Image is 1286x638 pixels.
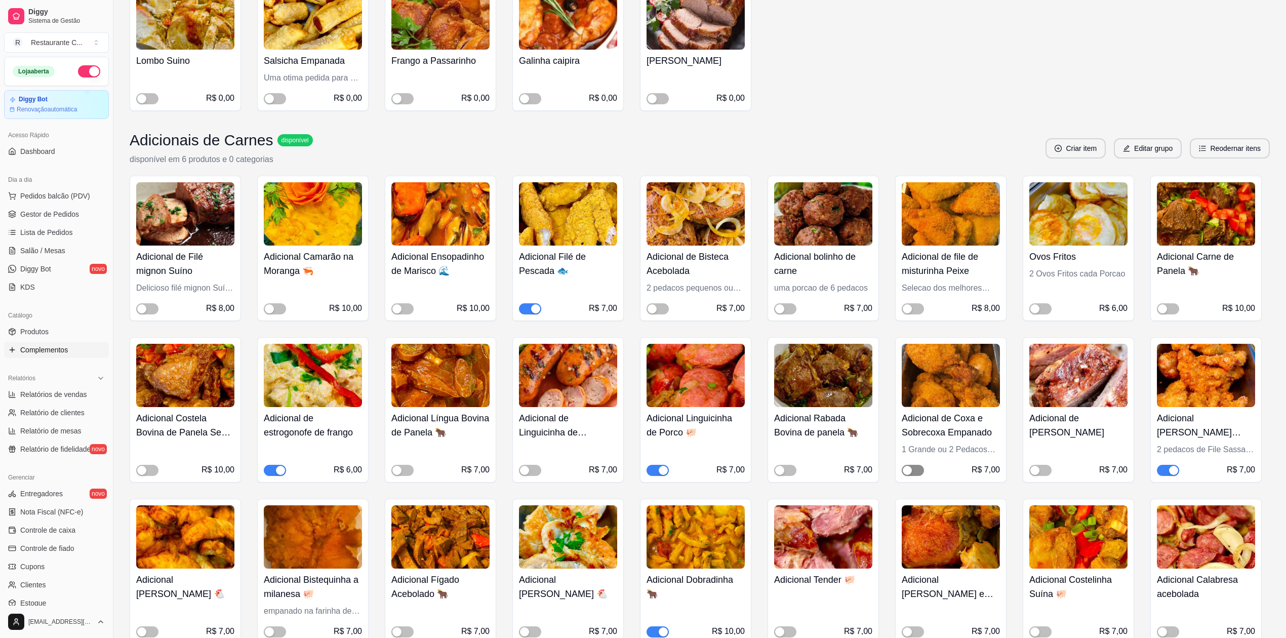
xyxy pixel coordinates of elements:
img: product-image [902,182,1000,246]
div: Catálogo [4,307,109,324]
img: product-image [136,505,234,569]
div: R$ 7,00 [1099,625,1128,637]
a: Estoque [4,595,109,611]
a: Clientes [4,577,109,593]
h4: Adicional Filé de Pescada 🐟 [519,250,617,278]
div: Loja aberta [13,66,55,77]
div: R$ 7,00 [334,625,362,637]
div: R$ 0,00 [461,92,490,104]
div: Acesso Rápido [4,127,109,143]
img: product-image [647,182,745,246]
h4: Adicional de file de misturinha Peixe [902,250,1000,278]
a: Relatório de mesas [4,423,109,439]
div: R$ 10,00 [202,464,234,476]
span: Produtos [20,327,49,337]
h4: Adicional Costela Bovina de Panela Sem osso 🐂 [136,411,234,440]
h4: Ovos Fritos [1029,250,1128,264]
img: product-image [391,344,490,407]
a: Cupons [4,559,109,575]
a: Nota Fiscal (NFC-e) [4,504,109,520]
h4: Adicional de Bisteca Acebolada [647,250,745,278]
h4: Galinha caipira [519,54,617,68]
div: Selecao dos melhores peixes Empanado sem espinha melhor que o file de pescada [902,282,1000,294]
span: Relatório de fidelidade [20,444,91,454]
div: R$ 6,00 [1099,302,1128,314]
div: Restaurante C ... [31,37,83,48]
div: R$ 7,00 [589,464,617,476]
div: R$ 0,00 [716,92,745,104]
div: R$ 10,00 [1222,302,1255,314]
div: R$ 0,00 [589,92,617,104]
img: product-image [391,505,490,569]
div: R$ 7,00 [716,302,745,314]
img: product-image [519,505,617,569]
span: Salão / Mesas [20,246,65,256]
div: R$ 8,00 [206,302,234,314]
span: Cupons [20,562,45,572]
a: Gestor de Pedidos [4,206,109,222]
h4: Adicional [PERSON_NAME] 🐔 [136,573,234,601]
div: R$ 7,00 [972,625,1000,637]
a: Dashboard [4,143,109,159]
a: Diggy BotRenovaçãoautomática [4,90,109,119]
h4: Adicional Fígado Acebolado 🐂 [391,573,490,601]
span: Relatório de mesas [20,426,82,436]
span: KDS [20,282,35,292]
span: plus-circle [1055,145,1062,152]
div: 1 Grande ou 2 Pedacos pequenos empanado na farinha Panko [902,444,1000,456]
div: R$ 7,00 [1227,625,1255,637]
h4: Adicional Linguicinha de Porco 🐖 [647,411,745,440]
h4: Adicional Carne de Panela 🐂 [1157,250,1255,278]
div: Delicioso filé mignon Suíno média de um pedaço grande ou dois menores [136,282,234,294]
h4: Adicional de Filé mignon Suíno [136,250,234,278]
span: Relatórios [8,374,35,382]
h4: Adicional Camarão na Moranga 🦐 [264,250,362,278]
div: 2 pedacos pequenos ou um grande [647,282,745,294]
a: Salão / Mesas [4,243,109,259]
button: Select a team [4,32,109,53]
a: Controle de caixa [4,522,109,538]
div: Gerenciar [4,469,109,486]
h4: Adicional Língua Bovina de Panela 🐂 [391,411,490,440]
h4: Adicional Ensopadinho de Marisco 🌊 [391,250,490,278]
img: product-image [519,182,617,246]
h4: [PERSON_NAME] [647,54,745,68]
span: R [13,37,23,48]
h4: Adicional [PERSON_NAME] crocante [1157,411,1255,440]
div: R$ 10,00 [712,625,745,637]
a: Entregadoresnovo [4,486,109,502]
span: Nota Fiscal (NFC-e) [20,507,83,517]
h4: Adicional de estrogonofe de frango [264,411,362,440]
img: product-image [264,505,362,569]
span: Gestor de Pedidos [20,209,79,219]
img: product-image [264,344,362,407]
div: Dia a dia [4,172,109,188]
div: R$ 10,00 [457,302,490,314]
img: product-image [1157,505,1255,569]
div: R$ 0,00 [206,92,234,104]
img: product-image [136,182,234,246]
h4: Adicional Costelinha Suína 🐖 [1029,573,1128,601]
img: product-image [1029,182,1128,246]
span: Diggy Bot [20,264,51,274]
button: ordered-listReodernar itens [1190,138,1270,158]
span: disponível [279,136,311,144]
div: R$ 10,00 [329,302,362,314]
a: DiggySistema de Gestão [4,4,109,28]
a: Complementos [4,342,109,358]
h4: Adicional [PERSON_NAME] e sobrecoxa🐔 [902,573,1000,601]
a: KDS [4,279,109,295]
div: R$ 7,00 [844,302,872,314]
img: product-image [136,344,234,407]
img: product-image [391,182,490,246]
span: Entregadores [20,489,63,499]
div: 2 pedacos de File Sassami Crocante1 Grande ou 2 Pedacos pequenos empanado na farinha Panko [1157,444,1255,456]
div: R$ 7,00 [589,302,617,314]
article: Diggy Bot [19,96,48,103]
button: [EMAIL_ADDRESS][DOMAIN_NAME] [4,610,109,634]
div: uma porcao de 6 pedacos [774,282,872,294]
span: Complementos [20,345,68,355]
img: product-image [1029,505,1128,569]
span: Clientes [20,580,46,590]
a: Relatório de fidelidadenovo [4,441,109,457]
